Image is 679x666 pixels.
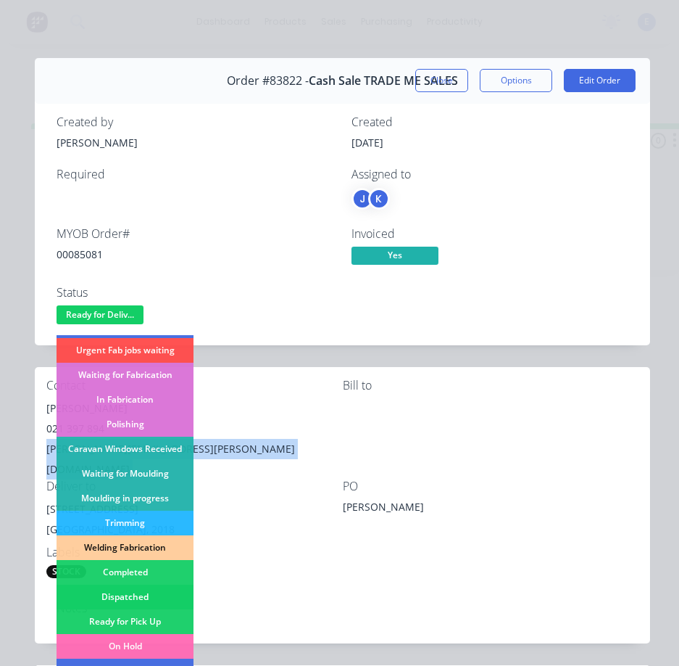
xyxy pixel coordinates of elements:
span: Yes [351,247,438,265]
div: [STREET_ADDRESS] [46,499,343,519]
div: PO [343,480,639,493]
div: On Hold [57,634,193,659]
div: Labels [46,546,343,559]
div: [PERSON_NAME] [57,135,334,150]
div: Invoiced [351,227,629,241]
div: 00085081 [57,247,334,262]
div: MYOB Order # [57,227,334,241]
div: Waiting for Fabrication [57,363,193,387]
div: Created by [57,115,334,129]
button: Edit Order [564,69,636,92]
div: Trimming [57,511,193,535]
div: Ready for Pick Up [57,609,193,634]
div: K [368,188,390,210]
div: [PERSON_NAME] [343,499,524,519]
div: Polishing [57,412,193,437]
div: Urgent Fab jobs waiting [57,338,193,363]
div: Completed [57,560,193,585]
button: JK [351,188,390,210]
div: [PERSON_NAME] [46,398,343,419]
div: Required [57,168,334,181]
div: Caravan Windows Received [57,437,193,461]
span: Cash Sale TRADE ME SALES [309,74,458,88]
div: [PERSON_NAME][EMAIL_ADDRESS][PERSON_NAME][DOMAIN_NAME] [46,439,343,480]
button: Ready for Deliv... [57,305,143,327]
div: Assigned to [351,168,629,181]
button: Options [480,69,552,92]
div: STOCK [46,565,86,578]
div: J [351,188,373,210]
div: Welding Fabrication [57,535,193,560]
span: Order #83822 - [227,74,309,88]
div: Status [57,286,334,300]
div: [PERSON_NAME]021 397 894[PERSON_NAME][EMAIL_ADDRESS][PERSON_NAME][DOMAIN_NAME] [46,398,343,480]
div: Dispatched [57,585,193,609]
div: [GEOGRAPHIC_DATA], 2018 [46,519,343,540]
span: Ready for Deliv... [57,305,143,324]
button: Close [415,69,468,92]
div: Waiting for Moulding [57,461,193,486]
span: [DATE] [351,136,383,149]
div: Bill to [343,379,639,392]
div: Deliver to [46,480,343,493]
div: In Fabrication [57,387,193,412]
div: Moulding in progress [57,486,193,511]
div: Created [351,115,629,129]
div: [STREET_ADDRESS][GEOGRAPHIC_DATA], 2018 [46,499,343,546]
div: Contact [46,379,343,392]
div: Notes [57,601,628,615]
div: 021 397 894 [46,419,343,439]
